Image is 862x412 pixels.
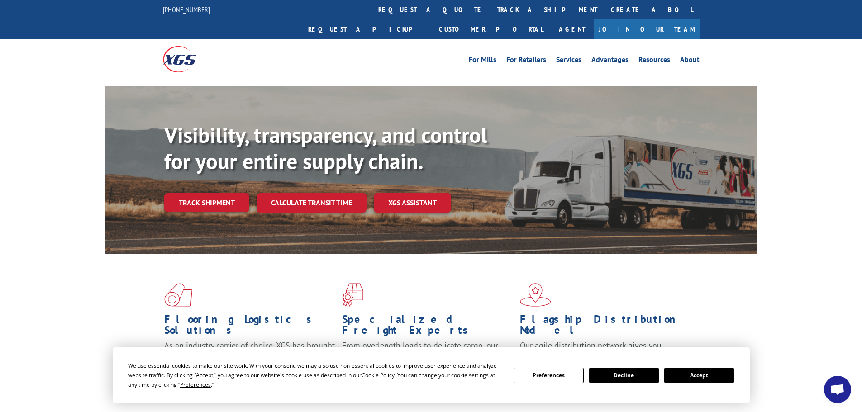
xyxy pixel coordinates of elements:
[342,314,513,340] h1: Specialized Freight Experts
[520,314,691,340] h1: Flagship Distribution Model
[520,340,686,361] span: Our agile distribution network gives you nationwide inventory management on demand.
[680,56,700,66] a: About
[664,368,734,383] button: Accept
[556,56,581,66] a: Services
[128,361,503,389] div: We use essential cookies to make our site work. With your consent, we may also use non-essential ...
[164,340,335,372] span: As an industry carrier of choice, XGS has brought innovation and dedication to flooring logistics...
[164,283,192,307] img: xgs-icon-total-supply-chain-intelligence-red
[164,121,487,175] b: Visibility, transparency, and control for your entire supply chain.
[180,381,211,388] span: Preferences
[164,193,249,212] a: Track shipment
[163,5,210,14] a: [PHONE_NUMBER]
[342,340,513,380] p: From overlength loads to delicate cargo, our experienced staff knows the best way to move your fr...
[594,19,700,39] a: Join Our Team
[164,314,335,340] h1: Flooring Logistics Solutions
[432,19,550,39] a: Customer Portal
[301,19,432,39] a: Request a pickup
[374,193,451,213] a: XGS ASSISTANT
[514,368,583,383] button: Preferences
[824,376,851,403] div: Open chat
[591,56,629,66] a: Advantages
[520,283,551,307] img: xgs-icon-flagship-distribution-model-red
[362,371,395,379] span: Cookie Policy
[113,347,750,403] div: Cookie Consent Prompt
[342,283,363,307] img: xgs-icon-focused-on-flooring-red
[506,56,546,66] a: For Retailers
[589,368,659,383] button: Decline
[257,193,367,213] a: Calculate transit time
[469,56,496,66] a: For Mills
[638,56,670,66] a: Resources
[550,19,594,39] a: Agent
